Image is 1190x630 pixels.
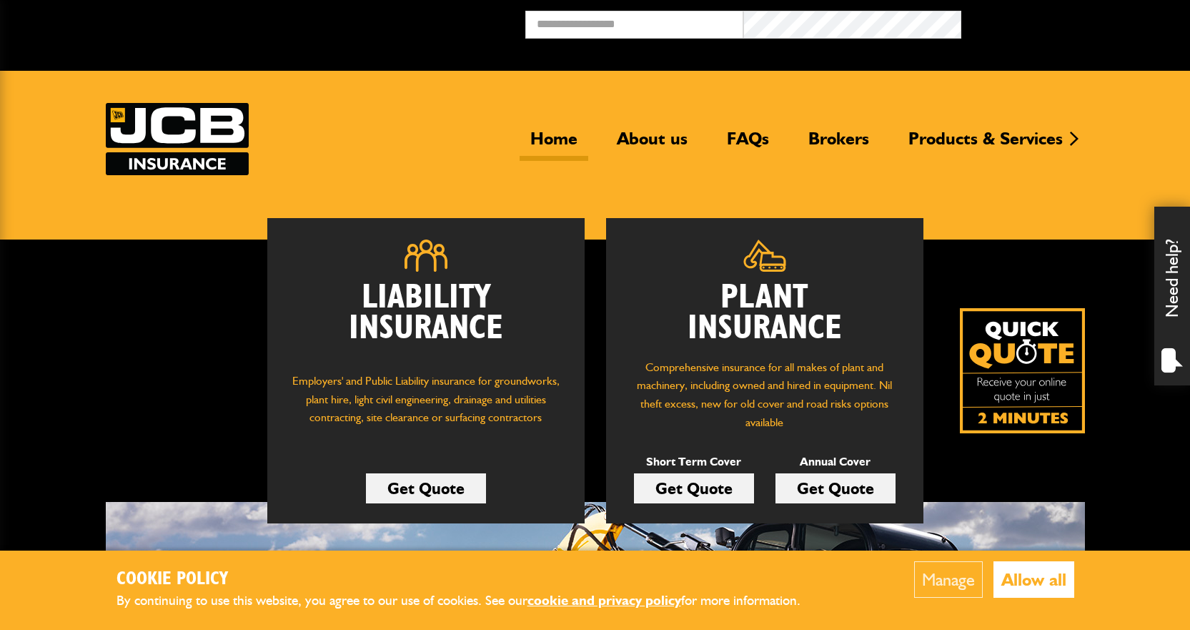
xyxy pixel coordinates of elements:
[634,473,754,503] a: Get Quote
[289,372,563,440] p: Employers' and Public Liability insurance for groundworks, plant hire, light civil engineering, d...
[775,453,896,471] p: Annual Cover
[606,128,698,161] a: About us
[1154,207,1190,385] div: Need help?
[961,11,1179,33] button: Broker Login
[775,473,896,503] a: Get Quote
[798,128,880,161] a: Brokers
[106,103,249,175] a: JCB Insurance Services
[527,592,681,609] a: cookie and privacy policy
[960,308,1085,433] img: Quick Quote
[628,282,902,344] h2: Plant Insurance
[116,590,824,612] p: By continuing to use this website, you agree to our use of cookies. See our for more information.
[366,473,486,503] a: Get Quote
[116,569,824,591] h2: Cookie Policy
[628,358,902,431] p: Comprehensive insurance for all makes of plant and machinery, including owned and hired in equipm...
[289,282,563,358] h2: Liability Insurance
[960,308,1085,433] a: Get your insurance quote isn just 2-minutes
[520,128,588,161] a: Home
[914,561,983,598] button: Manage
[993,561,1074,598] button: Allow all
[898,128,1074,161] a: Products & Services
[634,453,754,471] p: Short Term Cover
[106,103,249,175] img: JCB Insurance Services logo
[716,128,780,161] a: FAQs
